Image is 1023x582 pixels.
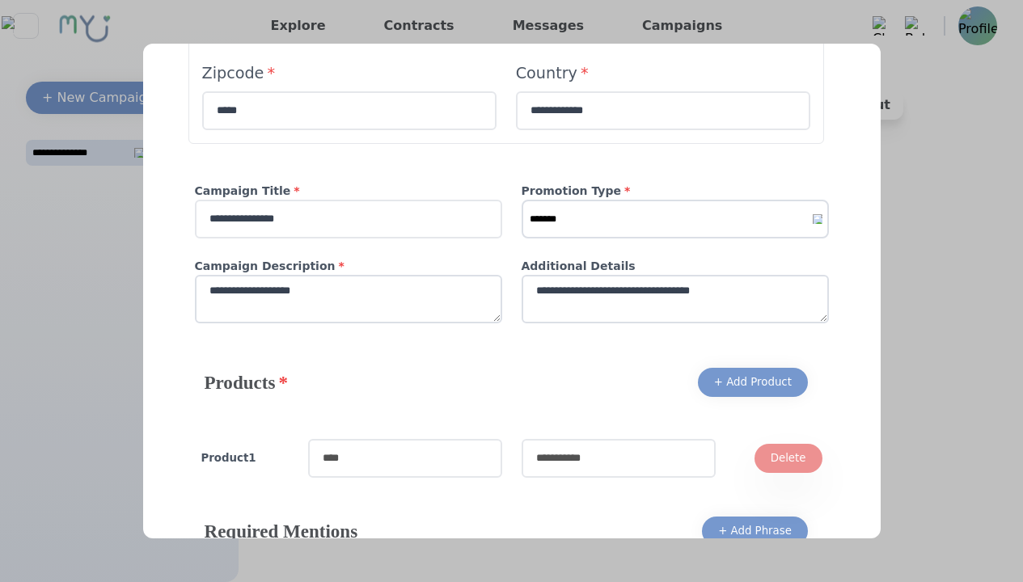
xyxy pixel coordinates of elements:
[718,523,792,539] div: + Add Phrase
[195,258,502,275] h4: Campaign Description
[755,444,822,473] button: Delete
[195,183,502,200] h4: Campaign Title
[202,62,497,85] h4: Zipcode
[205,518,358,544] h4: Required Mentions
[702,517,808,546] button: + Add Phrase
[522,183,829,200] h4: Promotion Type
[771,450,806,466] div: Delete
[205,369,288,395] h4: Products
[201,450,289,466] h4: Product 1
[698,368,808,397] button: + Add Product
[522,258,829,275] h4: Additional Details
[516,62,810,85] h4: Country
[714,374,792,390] div: + Add Product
